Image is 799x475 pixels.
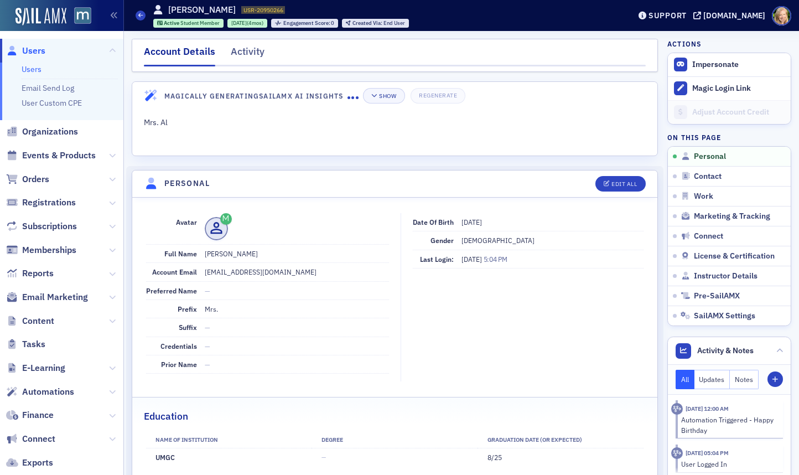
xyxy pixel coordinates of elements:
div: Active: Active: Student Member [153,19,224,28]
span: Automations [22,386,74,398]
div: 0 [283,20,335,27]
span: Preferred Name [146,286,197,295]
span: Orders [22,173,49,185]
div: Edit All [611,181,637,187]
span: Full Name [164,249,197,258]
span: Finance [22,409,54,421]
span: Registrations [22,197,76,209]
span: — [205,323,210,332]
span: Users [22,45,45,57]
button: Show [363,88,404,104]
span: Pre-SailAMX [694,291,740,301]
div: Adjust Account Credit [692,107,785,117]
h2: Education [144,409,188,424]
button: Impersonate [692,60,739,70]
div: Activity [231,44,264,65]
div: End User [352,20,405,27]
button: Updates [694,370,730,389]
th: Name of Institution [146,432,312,448]
th: Graduation Date (Or Expected) [478,432,644,448]
dd: [DEMOGRAPHIC_DATA] [461,231,644,249]
h4: On this page [667,132,791,142]
a: Content [6,315,54,327]
span: Profile [772,6,791,25]
div: [DOMAIN_NAME] [703,11,765,20]
button: All [676,370,694,389]
h1: [PERSON_NAME] [168,4,236,16]
span: 8/25 [487,453,502,462]
a: Subscriptions [6,220,77,233]
span: Student Member [180,19,220,27]
h4: Magically Generating SailAMX AI Insights [164,91,347,101]
div: Automation Triggered - Happy Birthday [681,415,776,435]
span: Exports [22,457,53,469]
img: SailAMX [74,7,91,24]
a: User Custom CPE [22,98,82,108]
span: Personal [694,152,726,162]
button: Magic Login Link [668,76,791,100]
a: Reports [6,267,54,280]
span: Connect [22,433,55,445]
a: Email Marketing [6,291,88,303]
span: Created Via : [352,19,383,27]
div: Magic Login Link [692,84,785,94]
a: Exports [6,457,53,469]
a: Connect [6,433,55,445]
span: 5:04 PM [484,255,507,264]
img: SailAMX [15,8,66,25]
span: — [205,342,210,350]
span: Suffix [179,323,197,332]
div: Activity [671,447,683,459]
span: Events & Products [22,149,96,162]
span: Avatar [176,218,197,226]
div: Show [379,93,396,99]
div: User Logged In [681,459,776,469]
span: Active [164,19,180,27]
span: Instructor Details [694,271,758,281]
span: — [205,360,210,369]
dd: [EMAIL_ADDRESS][DOMAIN_NAME] [205,263,389,281]
div: Account Details [144,44,215,66]
span: USR-20950266 [243,6,283,14]
a: Adjust Account Credit [668,100,791,124]
span: [DATE] [231,19,247,27]
dd: [PERSON_NAME] [205,245,389,262]
a: Orders [6,173,49,185]
a: Events & Products [6,149,96,162]
span: Memberships [22,244,76,256]
span: Reports [22,267,54,280]
h4: Actions [667,39,702,49]
time: 6/11/2025 05:04 PM [686,449,729,457]
a: Active Student Member [157,19,220,27]
div: Activity [671,403,683,415]
a: Memberships [6,244,76,256]
span: SailAMX Settings [694,311,755,321]
dd: Mrs. [205,300,389,318]
span: Date of Birth [413,218,454,226]
td: UMGC [146,448,312,467]
time: 9/6/2025 12:00 AM [686,405,729,412]
span: Prefix [178,304,197,313]
span: License & Certification [694,251,775,261]
span: — [321,453,326,461]
a: Users [22,64,41,74]
span: Marketing & Tracking [694,211,770,221]
button: Notes [730,370,759,389]
span: Work [694,192,713,202]
a: Registrations [6,197,76,209]
span: — [205,286,210,295]
h4: Personal [164,178,210,189]
div: Created Via: End User [342,19,409,28]
span: Last Login: [420,255,454,264]
a: E-Learning [6,362,65,374]
a: Users [6,45,45,57]
span: Account Email [152,267,197,276]
span: Prior Name [161,360,197,369]
span: Connect [694,231,723,241]
a: Email Send Log [22,83,74,93]
button: Regenerate [411,88,465,104]
div: Engagement Score: 0 [271,19,338,28]
a: Finance [6,409,54,421]
span: Gender [430,236,454,245]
